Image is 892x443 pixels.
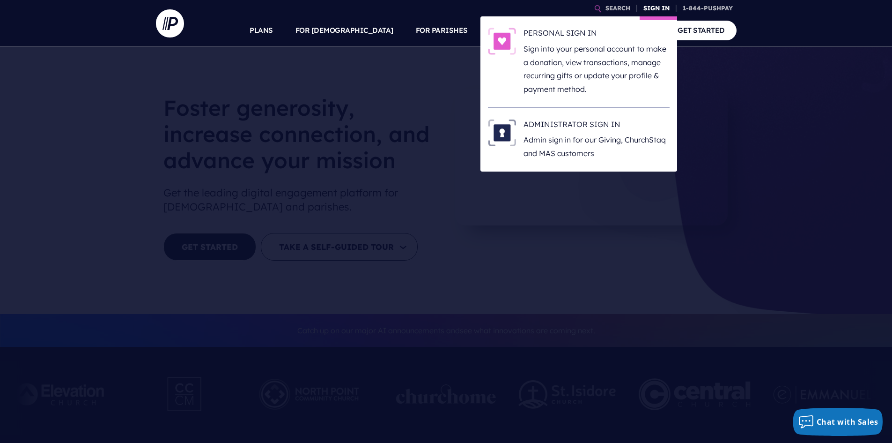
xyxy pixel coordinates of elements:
[523,28,670,42] h6: PERSONAL SIGN IN
[523,119,670,133] h6: ADMINISTRATOR SIGN IN
[488,119,516,146] img: ADMINISTRATOR SIGN IN - Illustration
[250,14,273,47] a: PLANS
[609,14,644,47] a: COMPANY
[416,14,468,47] a: FOR PARISHES
[488,28,516,55] img: PERSONAL SIGN IN - Illustration
[554,14,587,47] a: EXPLORE
[295,14,393,47] a: FOR [DEMOGRAPHIC_DATA]
[666,21,737,40] a: GET STARTED
[793,408,883,436] button: Chat with Sales
[817,417,878,427] span: Chat with Sales
[488,28,670,96] a: PERSONAL SIGN IN - Illustration PERSONAL SIGN IN Sign into your personal account to make a donati...
[490,14,532,47] a: SOLUTIONS
[488,119,670,160] a: ADMINISTRATOR SIGN IN - Illustration ADMINISTRATOR SIGN IN Admin sign in for our Giving, ChurchSt...
[523,42,670,96] p: Sign into your personal account to make a donation, view transactions, manage recurring gifts or ...
[523,133,670,160] p: Admin sign in for our Giving, ChurchStaq and MAS customers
